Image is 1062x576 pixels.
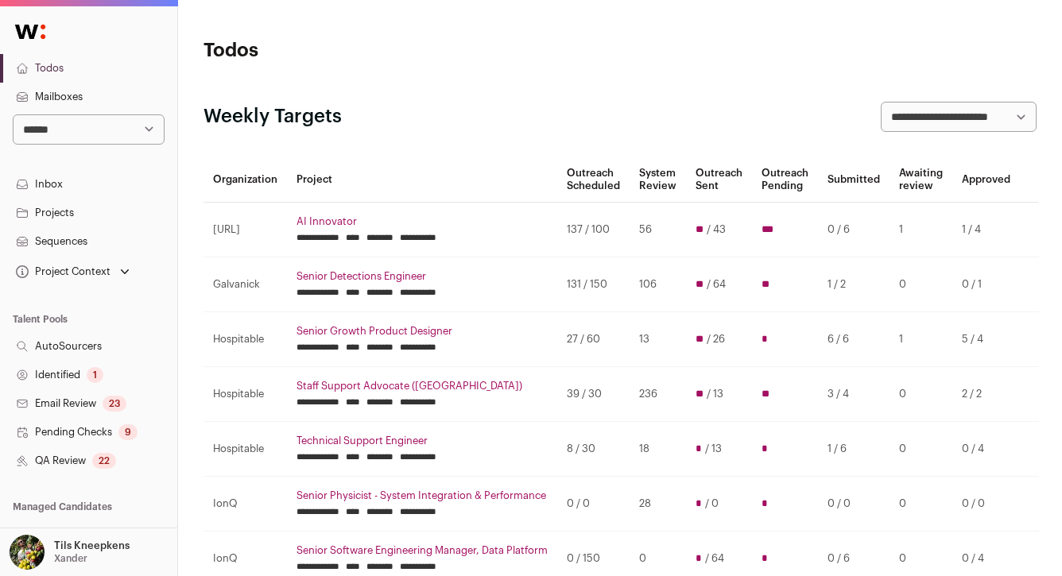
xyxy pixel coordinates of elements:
[890,257,952,312] td: 0
[630,422,686,477] td: 18
[952,157,1020,203] th: Approved
[297,489,548,502] a: Senior Physicist - System Integration & Performance
[707,278,726,291] span: / 64
[952,203,1020,257] td: 1 / 4
[6,535,133,570] button: Open dropdown
[297,380,548,392] a: Staff Support Advocate ([GEOGRAPHIC_DATA])
[118,424,138,440] div: 9
[707,223,726,236] span: / 43
[557,422,630,477] td: 8 / 30
[705,552,724,565] span: / 64
[13,261,133,283] button: Open dropdown
[203,312,287,367] td: Hospitable
[707,388,723,400] span: / 13
[752,157,818,203] th: Outreach Pending
[952,257,1020,312] td: 0 / 1
[952,477,1020,532] td: 0 / 0
[890,477,952,532] td: 0
[87,367,103,383] div: 1
[630,367,686,422] td: 236
[705,443,722,455] span: / 13
[818,477,890,532] td: 0 / 0
[297,325,548,338] a: Senior Growth Product Designer
[630,477,686,532] td: 28
[630,157,686,203] th: System Review
[818,157,890,203] th: Submitted
[557,203,630,257] td: 137 / 100
[818,203,890,257] td: 0 / 6
[557,477,630,532] td: 0 / 0
[6,16,54,48] img: Wellfound
[54,552,87,565] p: Xander
[287,157,557,203] th: Project
[818,367,890,422] td: 3 / 4
[10,535,45,570] img: 6689865-medium_jpg
[890,157,952,203] th: Awaiting review
[54,539,130,552] p: Tils Kneepkens
[952,312,1020,367] td: 5 / 4
[297,215,548,228] a: AI Innovator
[952,422,1020,477] td: 0 / 4
[557,257,630,312] td: 131 / 150
[557,157,630,203] th: Outreach Scheduled
[203,104,342,130] h2: Weekly Targets
[686,157,752,203] th: Outreach Sent
[890,367,952,422] td: 0
[952,367,1020,422] td: 2 / 2
[630,203,686,257] td: 56
[890,422,952,477] td: 0
[890,203,952,257] td: 1
[103,396,126,412] div: 23
[707,333,725,346] span: / 26
[203,477,287,532] td: IonQ
[818,257,890,312] td: 1 / 2
[297,270,548,283] a: Senior Detections Engineer
[705,497,719,510] span: / 0
[203,203,287,257] td: [URL]
[557,367,630,422] td: 39 / 30
[890,312,952,367] td: 1
[203,38,481,64] h1: Todos
[203,257,287,312] td: Galvanick
[630,257,686,312] td: 106
[13,265,110,278] div: Project Context
[297,544,548,557] a: Senior Software Engineering Manager, Data Platform
[297,435,548,447] a: Technical Support Engineer
[92,453,116,469] div: 22
[203,367,287,422] td: Hospitable
[630,312,686,367] td: 13
[203,422,287,477] td: Hospitable
[203,157,287,203] th: Organization
[818,422,890,477] td: 1 / 6
[557,312,630,367] td: 27 / 60
[818,312,890,367] td: 6 / 6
